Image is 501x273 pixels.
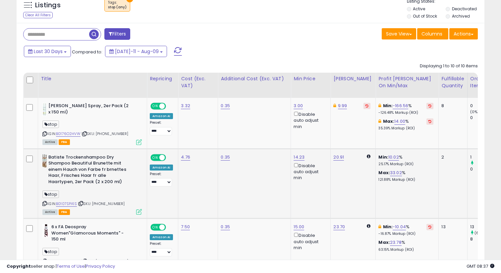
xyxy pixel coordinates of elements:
[150,165,173,171] div: Amazon AI
[378,154,388,160] b: Min:
[470,166,497,172] div: 0
[181,154,190,161] a: 4.76
[378,232,433,236] p: -16.87% Markup (ROI)
[165,155,176,160] span: OFF
[378,75,436,89] div: Profit [PERSON_NAME] on Min/Max
[56,201,77,207] a: B0107SPA1S
[378,103,433,115] div: %
[24,46,71,57] button: Last 30 Days
[150,241,173,256] div: Preset:
[378,118,433,131] div: %
[378,126,433,131] p: 35.39% Markup (ROI)
[294,102,303,109] a: 3.00
[449,28,478,39] button: Actions
[42,224,142,271] div: ASIN:
[108,5,127,10] div: stop (any)
[165,225,176,230] span: OFF
[105,46,167,57] button: [DATE]-11 - Aug-09
[382,28,416,39] button: Save View
[181,102,190,109] a: 3.32
[383,118,395,124] b: Max:
[34,48,63,55] span: Last 30 Days
[294,110,325,130] div: Disable auto adjust min
[378,239,433,252] div: %
[383,224,393,230] b: Min:
[72,49,102,55] span: Compared to:
[165,103,176,109] span: OFF
[35,1,61,10] h5: Listings
[42,103,47,116] img: 31kiKk45VdL._SL40_.jpg
[383,102,393,109] b: Min:
[294,224,304,230] a: 15.00
[470,75,494,89] div: Ordered Items
[181,224,190,230] a: 7.50
[441,154,462,160] div: 2
[150,234,173,240] div: Amazon AI
[393,224,406,230] a: -10.04
[333,154,344,161] a: 20.91
[421,31,442,37] span: Columns
[115,48,159,55] span: [DATE]-11 - Aug-09
[390,170,402,176] a: 33.02
[393,102,408,109] a: -166.56
[42,209,58,215] span: All listings currently available for purchase on Amazon
[7,263,31,269] strong: Copyright
[378,170,390,176] b: Max:
[56,131,81,137] a: B0176O2HVW
[7,263,115,270] div: seller snap | |
[470,154,497,160] div: 1
[42,139,58,145] span: All listings currently available for purchase on Amazon
[42,120,59,128] span: stop
[42,190,59,198] span: stop
[78,201,125,206] span: | SKU: [PHONE_NUMBER]
[467,263,494,269] span: 2025-09-9 08:37 GMT
[221,75,288,82] div: Additional Cost (Exc. VAT)
[441,224,462,230] div: 13
[378,110,433,115] p: -126.48% Markup (ROI)
[23,12,53,18] div: Clear All Filters
[42,154,142,214] div: ASIN:
[48,154,129,187] b: Batiste Trockenshampoo Dry Shampoo Beautiful Brunette mit einem Hauch von Farbe fr brnettes Haar,...
[376,73,439,98] th: The percentage added to the cost of goods (COGS) that forms the calculator for Min & Max prices.
[151,103,159,109] span: ON
[294,154,305,161] a: 14.23
[221,102,230,109] a: 0.35
[59,209,70,215] span: FBA
[378,154,433,167] div: %
[378,170,433,182] div: %
[51,224,132,244] b: 6 x FA Deospray Women"Glamorous Moments" - 150 ml
[181,75,215,89] div: Cost (Exc. VAT)
[420,63,478,69] div: Displaying 1 to 10 of 10 items
[42,224,50,237] img: 315nvEwal2L._SL40_.jpg
[42,248,59,255] span: stop
[104,28,130,40] button: Filters
[150,75,175,82] div: Repricing
[151,155,159,160] span: ON
[57,263,85,269] a: Terms of Use
[378,247,433,252] p: 63.15% Markup (ROI)
[378,224,433,236] div: %
[452,13,470,19] label: Archived
[474,230,489,236] small: (62.5%)
[333,75,373,82] div: [PERSON_NAME]
[221,224,230,230] a: 0.35
[82,131,129,136] span: | SKU: [PHONE_NUMBER]
[150,172,173,187] div: Preset:
[390,239,402,246] a: 23.78
[378,239,390,245] b: Max:
[413,13,437,19] label: Out of Stock
[413,6,425,12] label: Active
[86,263,115,269] a: Privacy Policy
[294,232,325,251] div: Disable auto adjust min
[470,103,497,109] div: 0
[338,102,347,109] a: 9.99
[388,154,399,161] a: 10.02
[150,120,173,135] div: Preset:
[41,75,144,82] div: Title
[150,113,173,119] div: Amazon AI
[48,103,129,117] b: [PERSON_NAME] Spray, 2er Pack (2 x 150 ml)
[470,109,479,114] small: (0%)
[441,75,464,89] div: Fulfillable Quantity
[452,6,477,12] label: Deactivated
[470,115,497,121] div: 0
